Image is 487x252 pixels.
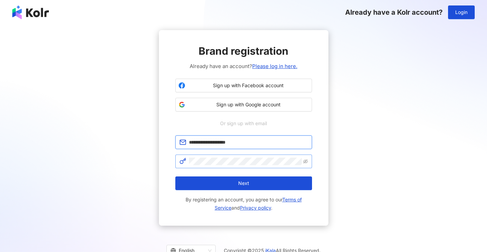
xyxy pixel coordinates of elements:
span: Brand registration [199,44,288,58]
span: Sign up with Facebook account [188,82,309,89]
span: Or sign up with email [215,120,272,127]
span: By registering an account, you agree to our and . [175,196,312,212]
button: Sign up with Facebook account [175,79,312,92]
span: Sign up with Google account [188,101,309,108]
a: Please log in here. [252,63,297,69]
a: Privacy policy [240,205,271,211]
span: Already have an account? [190,62,297,70]
span: Next [238,181,249,186]
span: Login [455,10,468,15]
button: Next [175,176,312,190]
img: logo [12,5,49,19]
button: Login [448,5,475,19]
span: Already have a Kolr account? [345,8,443,16]
button: Sign up with Google account [175,98,312,111]
span: eye-invisible [303,159,308,164]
